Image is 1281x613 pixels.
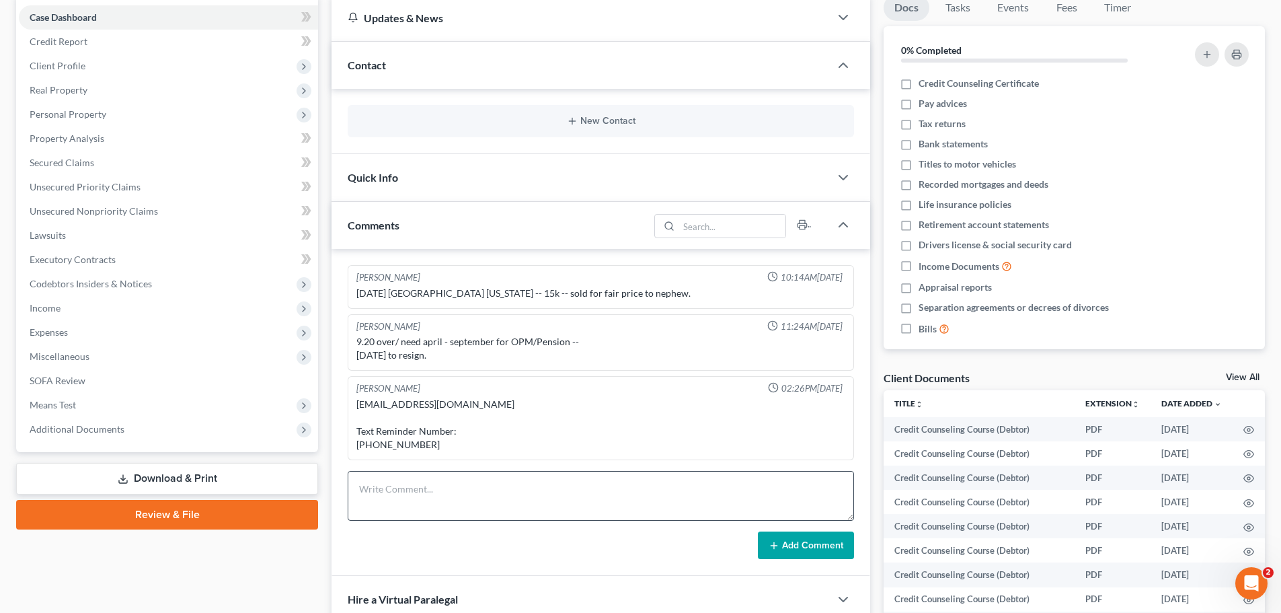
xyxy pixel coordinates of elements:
span: Property Analysis [30,133,104,144]
a: Unsecured Nonpriority Claims [19,199,318,223]
span: Means Test [30,399,76,410]
td: Credit Counseling Course (Debtor) [884,490,1075,514]
span: Tax returns [919,117,966,131]
span: Client Profile [30,60,85,71]
span: Titles to motor vehicles [919,157,1016,171]
td: PDF [1075,538,1151,563]
span: Recorded mortgages and deeds [919,178,1048,191]
a: SOFA Review [19,369,318,393]
span: Case Dashboard [30,11,97,23]
span: Hire a Virtual Paralegal [348,593,458,606]
div: Updates & News [348,11,814,25]
td: Credit Counseling Course (Debtor) [884,563,1075,587]
td: Credit Counseling Course (Debtor) [884,587,1075,612]
i: unfold_more [915,400,923,408]
a: Date Added expand_more [1161,398,1222,408]
span: Retirement account statements [919,218,1049,231]
strong: 0% Completed [901,44,962,56]
span: Unsecured Priority Claims [30,181,141,192]
span: Drivers license & social security card [919,238,1072,252]
span: Expenses [30,326,68,338]
div: Client Documents [884,371,970,385]
div: [EMAIL_ADDRESS][DOMAIN_NAME] Text Reminder Number: [PHONE_NUMBER] [356,398,845,452]
span: Contact [348,59,386,71]
span: Personal Property [30,108,106,120]
a: Review & File [16,500,318,530]
span: Codebtors Insiders & Notices [30,278,152,289]
span: Appraisal reports [919,281,992,294]
span: Life insurance policies [919,198,1011,211]
td: PDF [1075,587,1151,612]
span: 11:24AM[DATE] [781,320,843,333]
td: PDF [1075,514,1151,538]
span: Real Property [30,84,87,96]
div: [PERSON_NAME] [356,271,420,284]
span: Pay advices [919,97,967,110]
a: Case Dashboard [19,5,318,30]
a: Credit Report [19,30,318,54]
input: Search... [679,215,786,238]
div: [PERSON_NAME] [356,382,420,395]
span: Credit Report [30,36,87,47]
span: Miscellaneous [30,351,89,362]
button: New Contact [358,116,843,127]
td: Credit Counseling Course (Debtor) [884,417,1075,441]
span: Bills [919,322,937,336]
td: [DATE] [1151,490,1233,514]
span: Credit Counseling Certificate [919,77,1039,90]
td: Credit Counseling Course (Debtor) [884,514,1075,538]
a: Property Analysis [19,127,318,151]
span: 02:26PM[DATE] [781,382,843,395]
i: expand_more [1214,400,1222,408]
td: [DATE] [1151,538,1233,563]
a: Executory Contracts [19,248,318,272]
span: Quick Info [348,171,398,184]
td: Credit Counseling Course (Debtor) [884,466,1075,490]
i: unfold_more [1132,400,1140,408]
td: PDF [1075,563,1151,587]
td: [DATE] [1151,441,1233,466]
span: Secured Claims [30,157,94,168]
a: Unsecured Priority Claims [19,175,318,199]
a: Download & Print [16,463,318,495]
td: PDF [1075,441,1151,466]
span: 10:14AM[DATE] [781,271,843,284]
div: [DATE] [GEOGRAPHIC_DATA] [US_STATE] -- 15k -- sold for fair price to nephew. [356,287,845,300]
a: Lawsuits [19,223,318,248]
td: PDF [1075,417,1151,441]
span: 2 [1263,567,1274,578]
div: [PERSON_NAME] [356,320,420,333]
span: Income [30,302,61,314]
td: [DATE] [1151,466,1233,490]
td: [DATE] [1151,514,1233,538]
td: PDF [1075,466,1151,490]
td: Credit Counseling Course (Debtor) [884,441,1075,466]
span: Income Documents [919,260,999,273]
td: Credit Counseling Course (Debtor) [884,538,1075,563]
span: Lawsuits [30,229,66,241]
button: Add Comment [758,532,854,560]
span: Separation agreements or decrees of divorces [919,301,1109,314]
iframe: Intercom live chat [1235,567,1268,600]
span: Executory Contracts [30,254,116,265]
a: Extensionunfold_more [1085,398,1140,408]
td: [DATE] [1151,587,1233,612]
td: [DATE] [1151,417,1233,441]
span: SOFA Review [30,375,85,386]
a: View All [1226,373,1259,382]
span: Bank statements [919,137,988,151]
span: Additional Documents [30,423,124,435]
span: Unsecured Nonpriority Claims [30,205,158,217]
a: Secured Claims [19,151,318,175]
a: Titleunfold_more [894,398,923,408]
td: [DATE] [1151,563,1233,587]
td: PDF [1075,490,1151,514]
span: Comments [348,219,399,231]
div: 9.20 over/ need april - september for OPM/Pension -- [DATE] to resign. [356,335,845,362]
